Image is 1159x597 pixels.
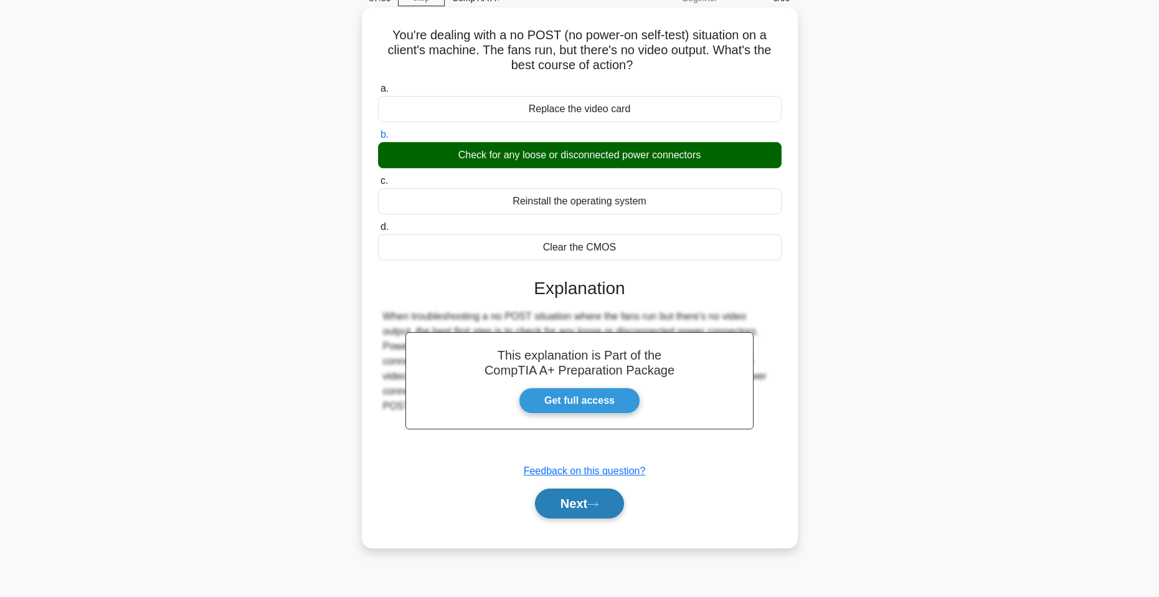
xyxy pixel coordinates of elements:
[381,175,388,186] span: c.
[381,83,389,93] span: a.
[378,96,782,122] div: Replace the video card
[378,188,782,214] div: Reinstall the operating system
[381,129,389,140] span: b.
[524,466,646,476] a: Feedback on this question?
[378,142,782,168] div: Check for any loose or disconnected power connectors
[383,309,777,414] div: When troubleshooting a no POST situation where the fans run but there's no video output, the best...
[519,388,640,414] a: Get full access
[386,278,774,299] h3: Explanation
[378,234,782,260] div: Clear the CMOS
[381,221,389,232] span: d.
[377,27,783,74] h5: You're dealing with a no POST (no power-on self-test) situation on a client's machine. The fans r...
[535,489,624,518] button: Next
